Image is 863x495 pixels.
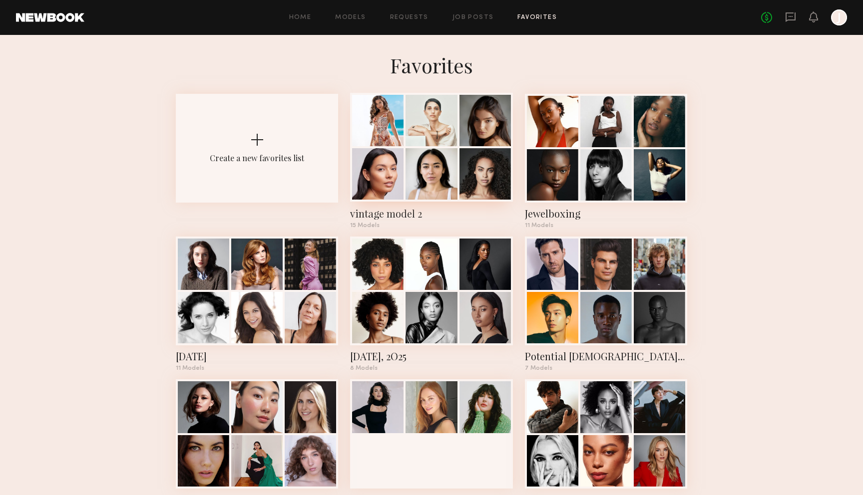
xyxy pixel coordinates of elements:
[525,349,687,363] div: Potential Male models
[350,94,512,229] a: vintage model 215 Models
[335,14,366,21] a: Models
[350,365,512,371] div: 8 Models
[176,94,338,237] button: Create a new favorites list
[350,349,512,363] div: APRIL 7th, 2O25
[289,14,312,21] a: Home
[176,349,338,363] div: April 21st,2025
[525,94,687,229] a: Jewelboxing11 Models
[517,14,557,21] a: Favorites
[525,207,687,221] div: Jewelboxing
[452,14,494,21] a: Job Posts
[525,365,687,371] div: 7 Models
[176,237,338,371] a: [DATE]11 Models
[350,207,512,221] div: vintage model 2
[390,14,429,21] a: Requests
[831,9,847,25] a: J
[176,365,338,371] div: 11 Models
[350,237,512,371] a: [DATE], 2O258 Models
[210,153,304,163] div: Create a new favorites list
[525,237,687,371] a: Potential [DEMOGRAPHIC_DATA] models7 Models
[525,223,687,229] div: 11 Models
[350,223,512,229] div: 15 Models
